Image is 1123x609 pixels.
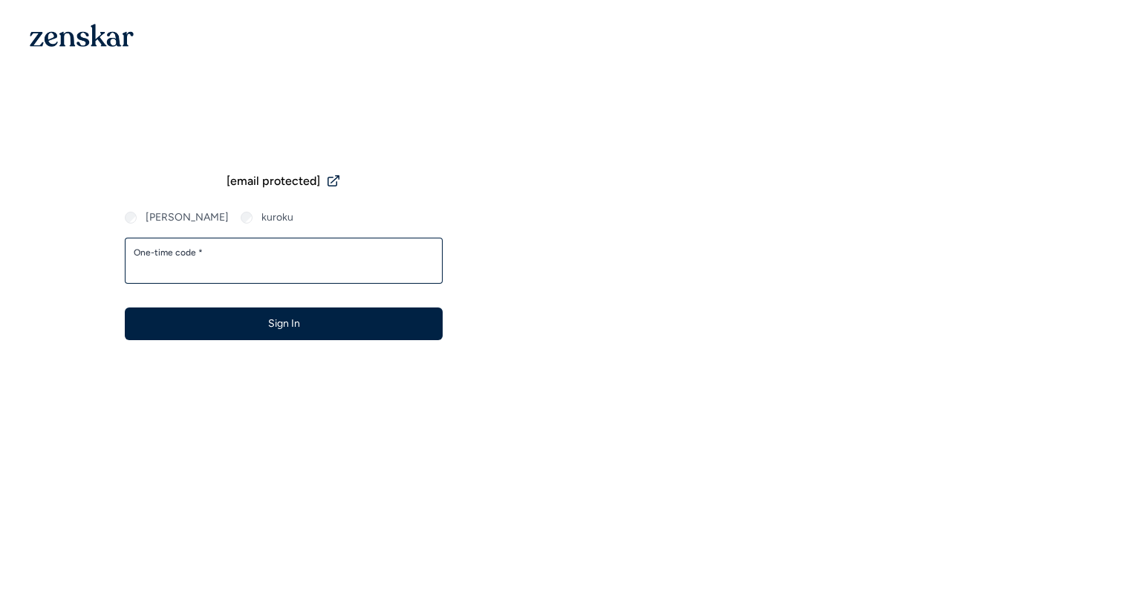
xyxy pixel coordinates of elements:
[30,24,134,47] img: 1OGAJ2xQqyY4LXKgY66KYq0eOWRCkrZdAb3gUhuVAqdWPZE9SRJmCz+oDMSn4zDLXe31Ii730ItAGKgCKgCCgCikA4Av8PJUP...
[134,247,434,258] label: One-time code *
[125,307,443,340] button: Sign In
[146,211,229,224] label: [PERSON_NAME]
[227,174,320,188] a: [email protected]
[261,211,293,224] label: kuroku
